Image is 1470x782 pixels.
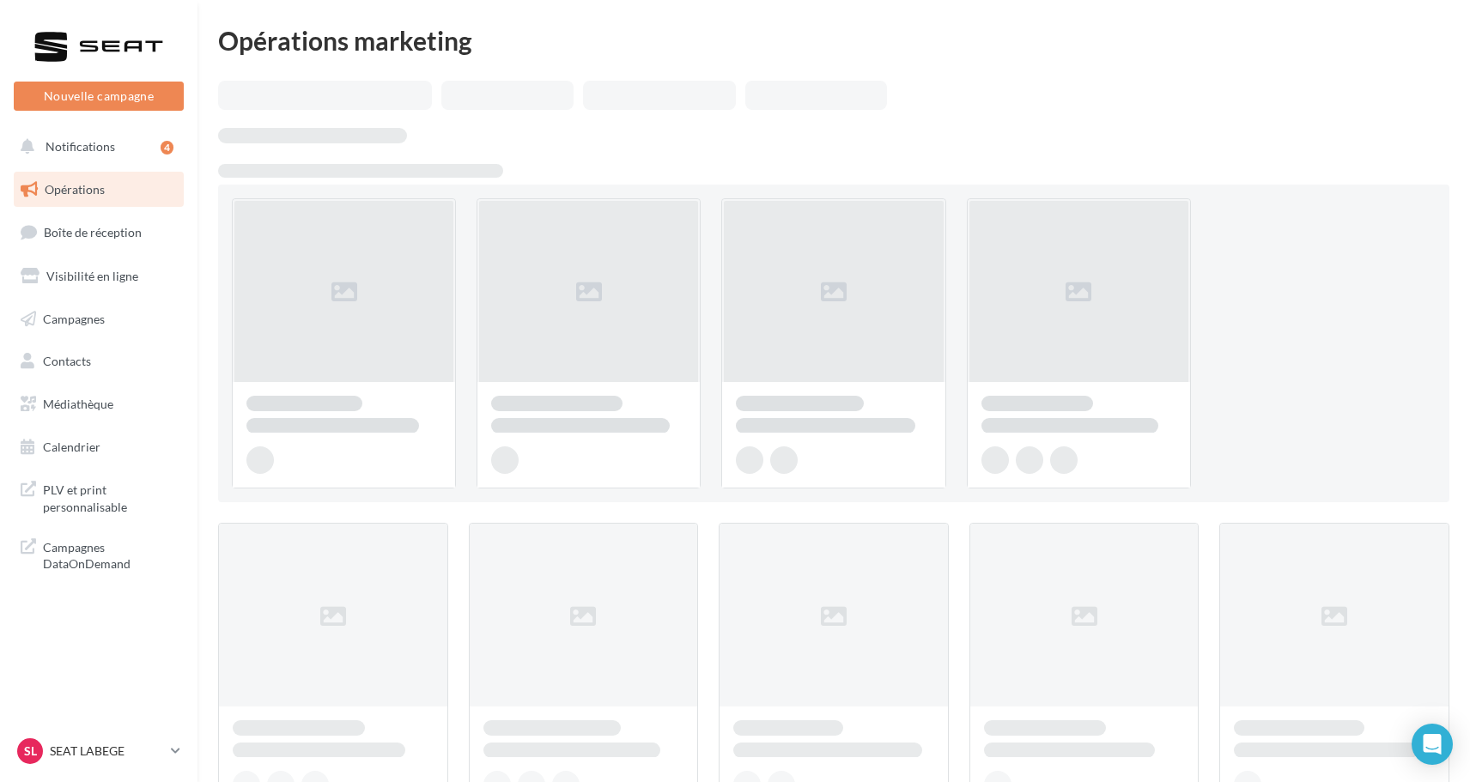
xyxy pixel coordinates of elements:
[43,354,91,368] span: Contacts
[43,439,100,454] span: Calendrier
[43,397,113,411] span: Médiathèque
[43,536,177,573] span: Campagnes DataOnDemand
[10,129,180,165] button: Notifications 4
[14,82,184,111] button: Nouvelle campagne
[46,139,115,154] span: Notifications
[218,27,1449,53] div: Opérations marketing
[45,182,105,197] span: Opérations
[50,743,164,760] p: SEAT LABEGE
[1412,724,1453,765] div: Open Intercom Messenger
[43,311,105,325] span: Campagnes
[46,269,138,283] span: Visibilité en ligne
[43,478,177,515] span: PLV et print personnalisable
[10,172,187,208] a: Opérations
[14,735,184,767] a: SL SEAT LABEGE
[24,743,37,760] span: SL
[10,258,187,294] a: Visibilité en ligne
[44,225,142,239] span: Boîte de réception
[10,386,187,422] a: Médiathèque
[10,429,187,465] a: Calendrier
[10,529,187,579] a: Campagnes DataOnDemand
[10,471,187,522] a: PLV et print personnalisable
[10,214,187,251] a: Boîte de réception
[10,301,187,337] a: Campagnes
[10,343,187,379] a: Contacts
[161,141,173,155] div: 4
